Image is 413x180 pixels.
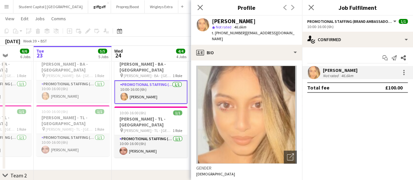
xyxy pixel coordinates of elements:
[173,128,182,133] span: 1 Role
[3,14,17,23] a: View
[41,109,68,114] span: 10:00-16:00 (6h)
[173,73,182,78] span: 1 Role
[98,54,108,59] div: 5 Jobs
[216,25,231,29] span: Not rated
[32,14,47,23] a: Jobs
[95,73,104,78] span: 1 Role
[119,110,146,115] span: 10:00-16:00 (6h)
[88,0,111,13] button: giffgaff
[46,73,95,78] span: [PERSON_NAME] - BA - [GEOGRAPHIC_DATA]
[340,73,355,78] div: 46.6km
[385,84,403,91] div: £100.00
[5,38,20,44] div: [DATE]
[36,52,109,103] app-job-card: 10:00-16:00 (6h)1/1[PERSON_NAME] - BA - [GEOGRAPHIC_DATA] [PERSON_NAME] - BA - [GEOGRAPHIC_DATA]1...
[21,16,28,22] span: Edit
[124,73,173,78] span: [PERSON_NAME] - BA - [GEOGRAPHIC_DATA]
[114,116,187,128] h3: [PERSON_NAME] - TL - [GEOGRAPHIC_DATA]
[191,45,302,60] div: Bio
[307,19,392,24] span: Promotional Staffing (Brand Ambassadors)
[35,16,45,22] span: Jobs
[40,39,47,43] div: BST
[20,49,29,54] span: 6/6
[114,48,123,54] span: Wed
[36,105,109,156] app-job-card: 10:00-16:00 (6h)1/1[PERSON_NAME] - TL - [GEOGRAPHIC_DATA] [PERSON_NAME] - TL - [GEOGRAPHIC_DATA]1...
[114,80,187,104] app-card-role: Promotional Staffing (Brand Ambassadors)1/110:00-16:00 (6h)[PERSON_NAME]
[302,32,413,47] div: Confirmed
[399,19,408,24] span: 1/1
[20,54,30,59] div: 6 Jobs
[196,172,235,176] span: [DEMOGRAPHIC_DATA]
[17,127,26,132] span: 1 Role
[51,16,66,22] span: Comms
[212,30,246,35] span: t. [PHONE_NUMBER]
[17,73,26,78] span: 1 Role
[95,109,104,114] span: 1/1
[124,128,173,133] span: [PERSON_NAME] - TL - [GEOGRAPHIC_DATA]
[10,172,27,179] div: Team 2
[113,52,123,59] span: 24
[5,16,14,22] span: View
[49,14,69,23] a: Comms
[323,73,340,78] div: Not rated
[36,48,44,54] span: Tue
[95,127,104,132] span: 1 Role
[36,134,109,156] app-card-role: Promotional Staffing (Team Leader)1/110:00-16:00 (6h)[PERSON_NAME]
[307,84,329,91] div: Total fee
[35,52,44,59] span: 23
[323,67,357,73] div: [PERSON_NAME]
[176,54,186,59] div: 4 Jobs
[302,3,413,12] h3: Job Fulfilment
[17,109,26,114] span: 1/1
[284,151,297,164] div: Open photos pop-in
[212,30,294,41] span: | [EMAIL_ADDRESS][DOMAIN_NAME]
[18,14,31,23] a: Edit
[22,39,38,43] span: Week 39
[176,49,185,54] span: 4/4
[111,0,145,13] button: Proprep/Boost
[36,61,109,73] h3: [PERSON_NAME] - BA - [GEOGRAPHIC_DATA]
[114,106,187,157] app-job-card: 10:00-16:00 (6h)1/1[PERSON_NAME] - TL - [GEOGRAPHIC_DATA] [PERSON_NAME] - TL - [GEOGRAPHIC_DATA]1...
[196,66,297,164] img: Crew avatar or photo
[233,25,247,29] span: 46.6km
[196,165,297,171] h3: Gender
[191,3,302,12] h3: Profile
[114,61,187,73] h3: [PERSON_NAME] - BA - [GEOGRAPHIC_DATA]
[36,115,109,126] h3: [PERSON_NAME] - TL - [GEOGRAPHIC_DATA]
[307,24,408,29] div: 10:00-16:00 (6h)
[307,19,397,24] button: Promotional Staffing (Brand Ambassadors)
[114,135,187,157] app-card-role: Promotional Staffing (Team Leader)1/110:00-16:00 (6h)[PERSON_NAME]
[145,0,178,13] button: Wrigleys Extra
[212,18,256,24] div: [PERSON_NAME]
[36,80,109,103] app-card-role: Promotional Staffing (Brand Ambassadors)1/110:00-16:00 (6h)[PERSON_NAME]
[114,52,187,104] app-job-card: 10:00-16:00 (6h)1/1[PERSON_NAME] - BA - [GEOGRAPHIC_DATA] [PERSON_NAME] - BA - [GEOGRAPHIC_DATA]1...
[98,49,107,54] span: 5/5
[13,0,88,13] button: Student Capitol | [GEOGRAPHIC_DATA]
[46,127,95,132] span: [PERSON_NAME] - TL - [GEOGRAPHIC_DATA]
[173,110,182,115] span: 1/1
